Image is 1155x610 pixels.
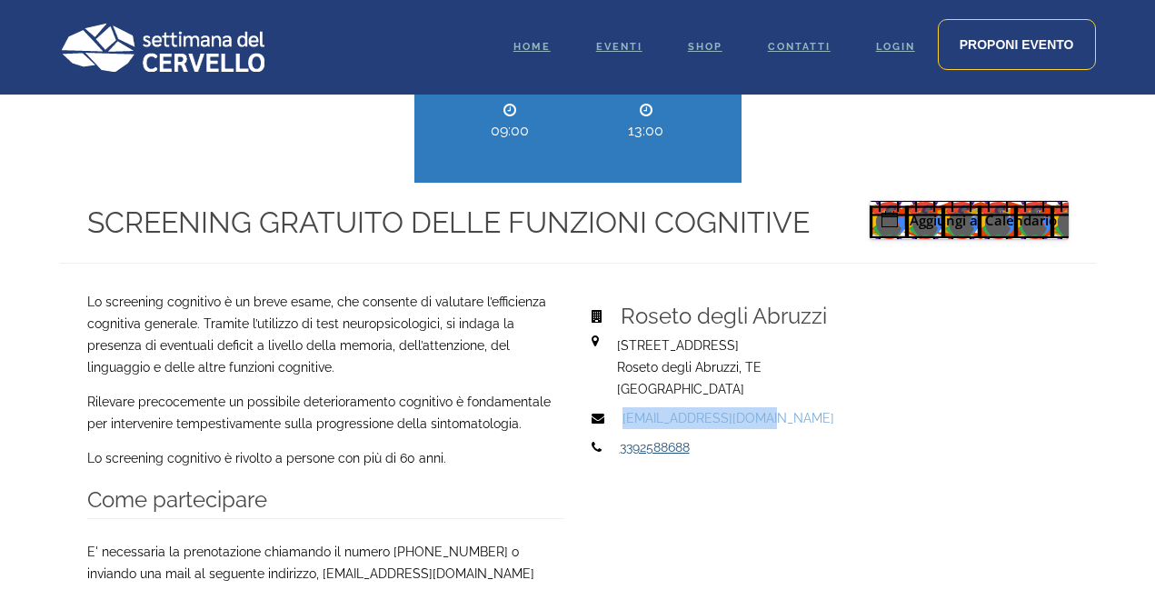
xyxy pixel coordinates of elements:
[960,37,1074,52] span: Proponi evento
[768,41,831,53] span: Contatti
[87,291,564,378] p: Lo screening cognitivo è un breve esame, che consente di valutare l’efficienza cognitiva generale...
[592,120,701,142] span: 13:00
[87,541,564,585] p: E' necessaria la prenotazione chiamando il numero [PHONE_NUMBER] o inviando una mail al seguente ...
[620,440,690,455] a: 3392588688
[87,447,564,469] p: Lo screening cognitivo è rivolto a persone con più di 60 anni.
[596,41,642,53] span: Eventi
[87,482,564,519] h5: Come partecipare
[513,41,551,53] span: Home
[870,201,1069,239] div: Aggiungi al Calendario
[87,391,564,435] p: Rilevare precocemente un possibile deterioramento cognitivo è fondamentale per intervenire tempes...
[87,201,833,245] h4: SCREENING GRATUITO DELLE FUNZIONI COGNITIVE
[622,411,834,425] a: [EMAIL_ADDRESS][DOMAIN_NAME]
[617,335,1058,400] p: [STREET_ADDRESS] Roseto degli Abruzzi, TE [GEOGRAPHIC_DATA]
[938,19,1096,70] a: Proponi evento
[876,41,915,53] span: Login
[688,41,722,53] span: Shop
[60,23,264,72] img: Logo
[621,298,1061,335] h5: Roseto degli Abruzzi
[455,120,564,142] span: 09:00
